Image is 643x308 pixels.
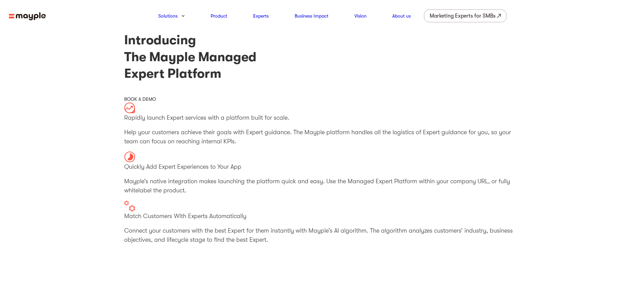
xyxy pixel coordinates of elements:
a: Experts [253,12,269,20]
p: Mayple’s native integration makes launching the platform quick and easy. Use the Managed Expert P... [124,177,519,195]
p: Match Customers With Experts Automatically [124,212,519,221]
a: About us [392,12,411,20]
p: Help your customers achieve their goals with Expert guidance. The Mayple platform handles all the... [124,128,519,146]
div: Marketing Experts for SMBs [430,11,495,21]
a: Solutions [158,12,178,20]
p: Connect your customers with the best Expert for them instantly with Mayple’s AI algorithm. The al... [124,226,519,244]
img: mayple-logo [9,12,46,21]
img: arrow-down [182,15,185,17]
p: Quickly Add Expert Experiences to Your App [124,162,519,171]
a: Business Impact [295,12,328,20]
div: BOOK A DEMO [124,96,519,102]
h1: Introducing The Mayple Managed Expert Platform [124,32,519,82]
a: Marketing Experts for SMBs [424,9,507,22]
p: Rapidly launch Expert services with a platform built for scale. [124,113,519,122]
a: Product [211,12,227,20]
a: Vision [354,12,367,20]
